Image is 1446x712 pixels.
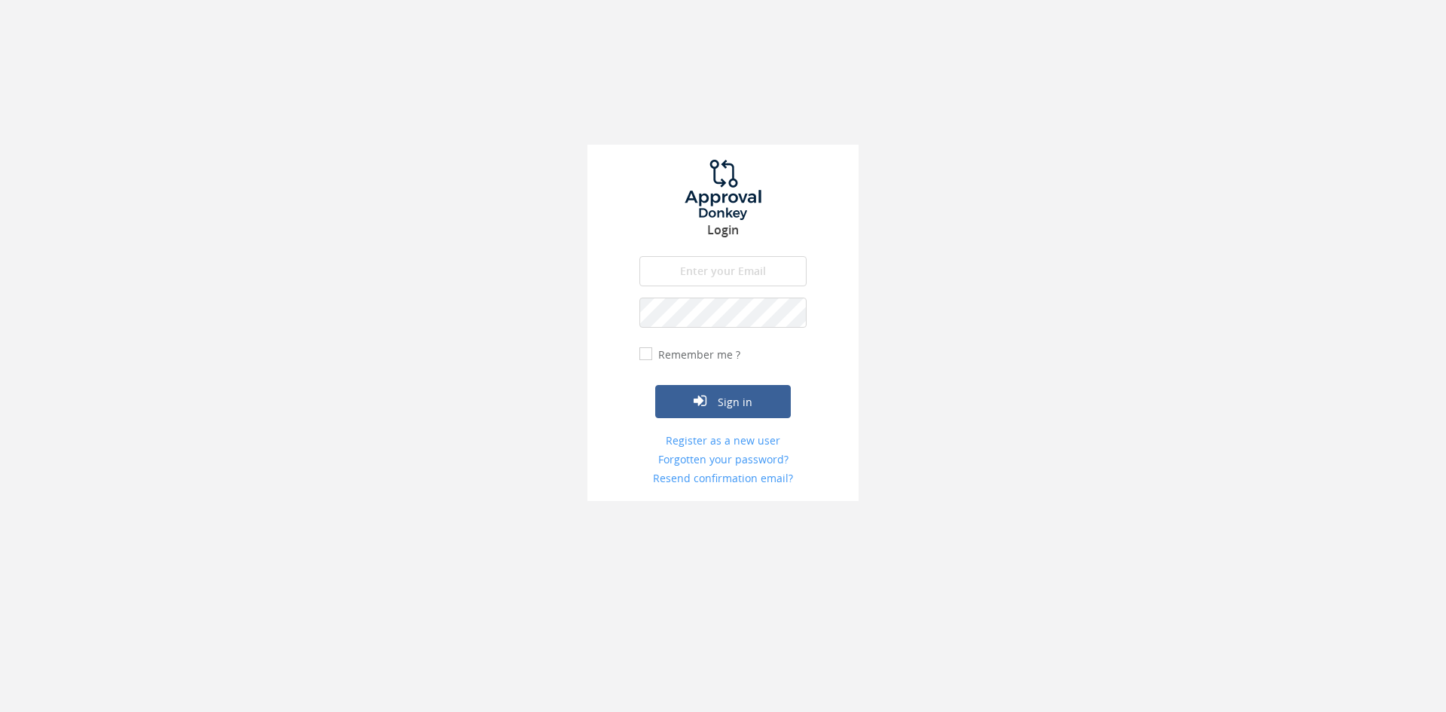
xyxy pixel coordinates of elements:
[655,385,791,418] button: Sign in
[639,471,807,486] a: Resend confirmation email?
[639,433,807,448] a: Register as a new user
[639,256,807,286] input: Enter your Email
[667,160,779,220] img: logo.png
[654,347,740,362] label: Remember me ?
[587,224,859,237] h3: Login
[639,452,807,467] a: Forgotten your password?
